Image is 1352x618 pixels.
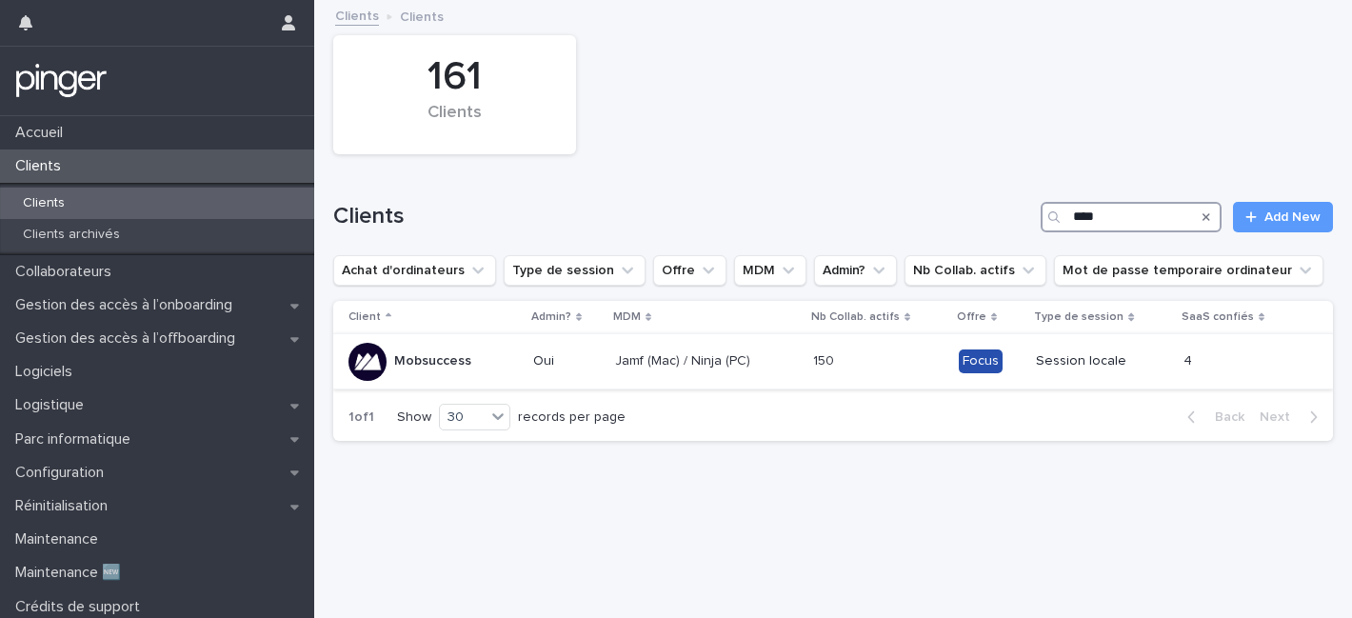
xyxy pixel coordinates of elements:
[1260,410,1302,424] span: Next
[1041,202,1222,232] input: Search
[335,4,379,26] a: Clients
[813,349,838,369] p: 150
[1182,307,1254,328] p: SaaS confiés
[1233,202,1333,232] a: Add New
[366,103,544,143] div: Clients
[653,255,726,286] button: Offre
[518,409,626,426] p: records per page
[8,263,127,281] p: Collaborateurs
[957,307,986,328] p: Offre
[1054,255,1323,286] button: Mot de passe temporaire ordinateur
[8,464,119,482] p: Configuration
[533,353,600,369] p: Oui
[333,255,496,286] button: Achat d'ordinateurs
[8,195,80,211] p: Clients
[905,255,1046,286] button: Nb Collab. actifs
[333,334,1333,389] tr: MobsuccessOuiJamf (Mac) / Ninja (PC)150150 FocusSession locale44
[613,307,641,328] p: MDM
[8,124,78,142] p: Accueil
[8,157,76,175] p: Clients
[333,203,1033,230] h1: Clients
[531,307,571,328] p: Admin?
[1252,409,1333,426] button: Next
[394,353,471,369] p: Mobsuccess
[1034,307,1123,328] p: Type de session
[8,227,135,243] p: Clients archivés
[1183,349,1196,369] p: 4
[348,307,381,328] p: Client
[615,353,751,369] p: Jamf (Mac) / Ninja (PC)
[400,5,444,26] p: Clients
[959,349,1003,373] div: Focus
[8,430,146,449] p: Parc informatique
[397,409,431,426] p: Show
[1172,409,1252,426] button: Back
[8,497,123,515] p: Réinitialisation
[333,394,389,441] p: 1 of 1
[8,363,88,381] p: Logiciels
[814,255,897,286] button: Admin?
[1264,210,1321,224] span: Add New
[8,530,113,548] p: Maintenance
[440,408,486,428] div: 30
[8,396,99,414] p: Logistique
[734,255,806,286] button: MDM
[366,53,544,101] div: 161
[15,62,108,100] img: mTgBEunGTSyRkCgitkcU
[504,255,646,286] button: Type de session
[8,296,248,314] p: Gestion des accès à l’onboarding
[8,598,155,616] p: Crédits de support
[8,564,136,582] p: Maintenance 🆕
[1036,353,1167,369] p: Session locale
[811,307,900,328] p: Nb Collab. actifs
[1203,410,1244,424] span: Back
[8,329,250,348] p: Gestion des accès à l’offboarding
